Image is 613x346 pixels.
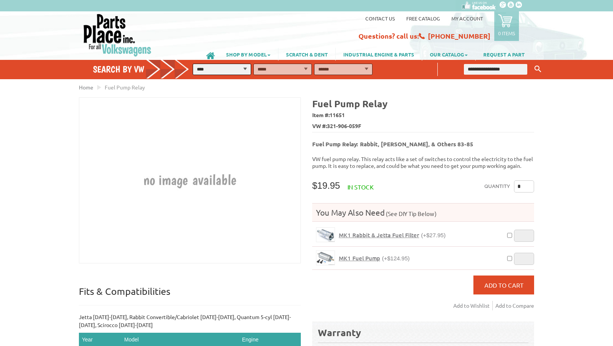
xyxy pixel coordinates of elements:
[278,48,335,61] a: SCRATCH & DENT
[93,64,197,75] h4: Search by VW
[79,285,301,305] p: Fits & Compatibilities
[382,255,410,261] span: (+$124.95)
[484,180,510,193] label: Quantity
[339,255,410,262] a: MK1 Fuel Pump(+$124.95)
[476,48,532,61] a: REQUEST A PART
[339,232,446,239] a: MK1 Rabbit & Jetta Fuel Filter(+$27.95)
[318,326,528,339] div: Warranty
[453,301,493,310] a: Add to Wishlist
[79,313,301,329] p: Jetta [DATE]-[DATE], Rabbit Convertible/Cabriolet [DATE]-[DATE], Quantum 5-cyl [DATE]-[DATE], Sci...
[312,121,534,132] span: VW #:
[473,276,534,294] button: Add to Cart
[316,227,335,242] a: MK1 Rabbit & Jetta Fuel Filter
[105,84,145,91] span: Fuel Pump Relay
[312,207,534,218] h4: You May Also Need
[312,180,340,191] span: $19.95
[83,13,152,57] img: Parts Place Inc!
[339,231,419,239] span: MK1 Rabbit & Jetta Fuel Filter
[365,15,395,22] a: Contact us
[316,228,335,242] img: MK1 Rabbit & Jetta Fuel Filter
[422,48,475,61] a: OUR CATALOG
[494,11,519,41] a: 0 items
[484,281,523,289] span: Add to Cart
[107,98,273,263] img: Fuel Pump Relay
[312,97,387,110] b: Fuel Pump Relay
[218,48,278,61] a: SHOP BY MODEL
[421,232,446,238] span: (+$27.95)
[498,30,515,36] p: 0 items
[312,140,473,148] b: Fuel Pump Relay: Rabbit, [PERSON_NAME], & Others 83-85
[330,111,345,118] span: 11651
[327,122,361,130] span: 321-906-059F
[336,48,422,61] a: INDUSTRIAL ENGINE & PARTS
[347,183,374,191] span: In stock
[451,15,483,22] a: My Account
[406,15,440,22] a: Free Catalog
[495,301,534,310] a: Add to Compare
[79,84,93,91] a: Home
[385,210,437,217] span: (See DIY Tip Below)
[312,110,534,121] span: Item #:
[316,250,335,265] a: MK1 Fuel Pump
[312,155,534,169] p: VW fuel pump relay. This relay acts like a set of switches to control the electricity to the fuel...
[532,63,544,75] button: Keyword Search
[339,254,380,262] span: MK1 Fuel Pump
[316,251,335,265] img: MK1 Fuel Pump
